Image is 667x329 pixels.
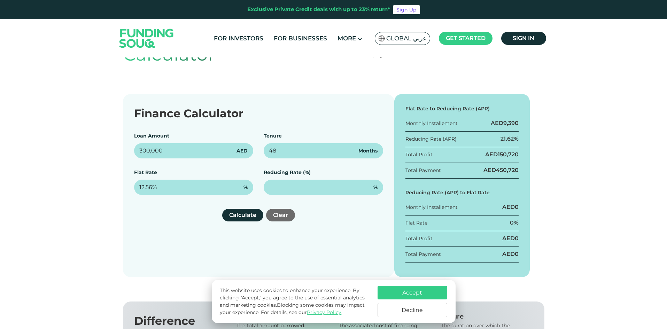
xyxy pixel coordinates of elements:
div: Total Payment [405,167,441,174]
div: Reducing Rate (APR) [405,135,457,143]
div: Tenure [441,313,533,320]
span: Get started [446,35,486,41]
div: AED [502,203,519,211]
span: 0 [515,204,519,210]
span: Global عربي [386,34,426,42]
div: Flat Rate to Reducing Rate (APR) [405,105,519,112]
span: % [373,184,378,191]
span: Months [358,147,378,155]
span: Blocking some cookies may impact your experience. [220,302,365,315]
label: Flat Rate [134,169,157,175]
div: AED [485,151,519,158]
span: 450,720 [496,167,519,173]
label: Reducing Rate (%) [264,169,311,175]
span: % [243,184,248,191]
div: AED [502,235,519,242]
a: For Investors [212,33,265,44]
span: 9,390 [503,120,519,126]
img: SA Flag [379,36,385,41]
div: Finance Calculator [134,105,383,122]
div: AED [483,166,519,174]
div: Monthly Installement [405,204,458,211]
label: Loan Amount [134,133,169,139]
span: Sign in [513,35,534,41]
div: 0% [510,219,519,227]
button: Calculate [222,209,263,221]
a: Privacy Policy [307,309,341,315]
p: This website uses cookies to enhance your experience. By clicking "Accept," you agree to the use ... [220,287,370,316]
span: 0 [515,251,519,257]
button: Accept [378,286,447,299]
div: Total Profit [405,151,433,158]
button: Clear [266,209,295,221]
div: Monthly Installement [405,120,458,127]
span: AED [236,147,248,155]
a: Sign in [501,32,546,45]
div: Flat Rate [405,219,427,227]
a: Sign Up [393,5,420,14]
div: AED [502,250,519,258]
div: Total Payment [405,251,441,258]
label: Tenure [264,133,282,139]
div: Exclusive Private Credit deals with up to 23% return* [247,6,390,14]
button: Decline [378,303,447,317]
span: More [338,35,356,42]
div: Reducing Rate (APR) to Flat Rate [405,189,519,196]
div: Total Profit [405,235,433,242]
a: For Businesses [272,33,329,44]
span: For details, see our . [261,309,342,315]
span: 0 [515,235,519,242]
div: 21.62% [501,135,519,143]
img: Logo [113,21,181,56]
div: AED [491,119,519,127]
span: 150,720 [498,151,519,158]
